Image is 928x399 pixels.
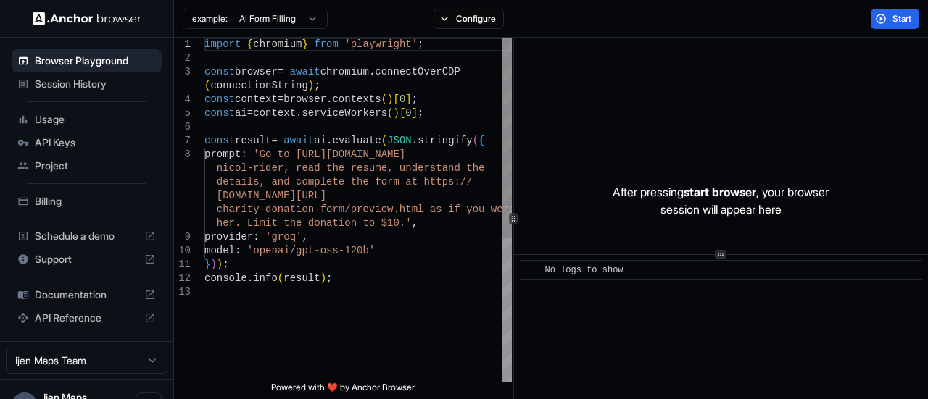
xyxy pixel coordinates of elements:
span: . [296,107,302,119]
span: API Reference [35,311,138,325]
span: ) [393,107,399,119]
span: { [478,135,484,146]
span: . [369,66,375,77]
span: const [204,93,235,105]
span: const [204,135,235,146]
button: Start [871,9,919,29]
span: Browser Playground [35,54,156,68]
span: start browser [684,185,756,199]
span: 'groq' [265,231,302,243]
span: 'playwright' [344,38,418,50]
span: } [302,38,307,50]
span: = [278,66,283,77]
span: console [204,272,247,284]
p: After pressing , your browser session will appear here [613,183,829,218]
span: connectOverCDP [375,66,460,77]
span: charity-donation-form/preview.html as if you were [217,203,515,215]
div: 2 [174,51,191,65]
span: ; [326,272,332,284]
span: } [204,259,210,270]
div: Session History [12,72,162,96]
span: . [326,135,332,146]
span: details, and complete the form at https:// [217,176,473,188]
div: 10 [174,244,191,258]
span: ) [387,93,393,105]
span: import [204,38,241,50]
span: ) [217,259,223,270]
span: : [235,245,241,256]
span: Usage [35,112,156,127]
span: ai [314,135,326,146]
span: model [204,245,235,256]
span: Project [35,159,156,173]
div: Support [12,248,162,271]
span: provider [204,231,253,243]
div: Documentation [12,283,162,306]
span: ( [381,93,387,105]
span: example: [192,13,228,25]
span: No logs to show [545,265,623,275]
span: info [253,272,278,284]
span: context [253,107,296,119]
span: 0 [405,107,411,119]
span: Start [892,13,913,25]
span: nicol-rider, read the resume, understand the [217,162,485,174]
span: serviceWorkers [302,107,387,119]
span: [ [399,107,405,119]
span: 'openai/gpt-oss-120b' [247,245,375,256]
div: 12 [174,272,191,285]
span: browser [283,93,326,105]
div: 5 [174,106,191,120]
span: stringify [418,135,473,146]
div: 11 [174,258,191,272]
div: 7 [174,134,191,148]
span: ​ [527,263,534,277]
div: 13 [174,285,191,299]
span: ; [418,38,423,50]
div: API Keys [12,131,162,154]
span: connectionString [210,80,307,91]
div: Billing [12,190,162,213]
span: ( [387,107,393,119]
span: contexts [332,93,381,105]
span: const [204,66,235,77]
span: 0 [399,93,405,105]
div: 6 [174,120,191,134]
span: Documentation [35,287,138,302]
span: Powered with ❤️ by Anchor Browser [271,382,415,399]
span: evaluate [332,135,381,146]
span: ; [223,259,228,270]
button: Configure [434,9,504,29]
span: await [290,66,320,77]
div: 8 [174,148,191,161]
div: 4 [174,93,191,106]
span: chromium [320,66,369,77]
span: = [271,135,277,146]
span: her. Limit the donation to $10.' [217,217,412,229]
span: , [412,217,418,229]
div: Usage [12,108,162,131]
span: Schedule a demo [35,229,138,243]
span: ; [418,107,423,119]
span: [DOMAIN_NAME][URL] [217,190,326,201]
span: browser [235,66,278,77]
span: chromium [253,38,302,50]
span: { [247,38,253,50]
span: ; [314,80,320,91]
span: ( [381,135,387,146]
span: : [241,148,246,160]
span: ( [473,135,478,146]
span: = [278,93,283,105]
span: Support [35,252,138,266]
span: result [235,135,271,146]
span: const [204,107,235,119]
span: prompt [204,148,241,160]
span: , [302,231,307,243]
span: API Keys [35,135,156,150]
span: ) [210,259,216,270]
span: ( [278,272,283,284]
span: JSON [387,135,412,146]
span: 'Go to [URL][DOMAIN_NAME] [253,148,405,160]
span: : [253,231,259,243]
div: Browser Playground [12,49,162,72]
